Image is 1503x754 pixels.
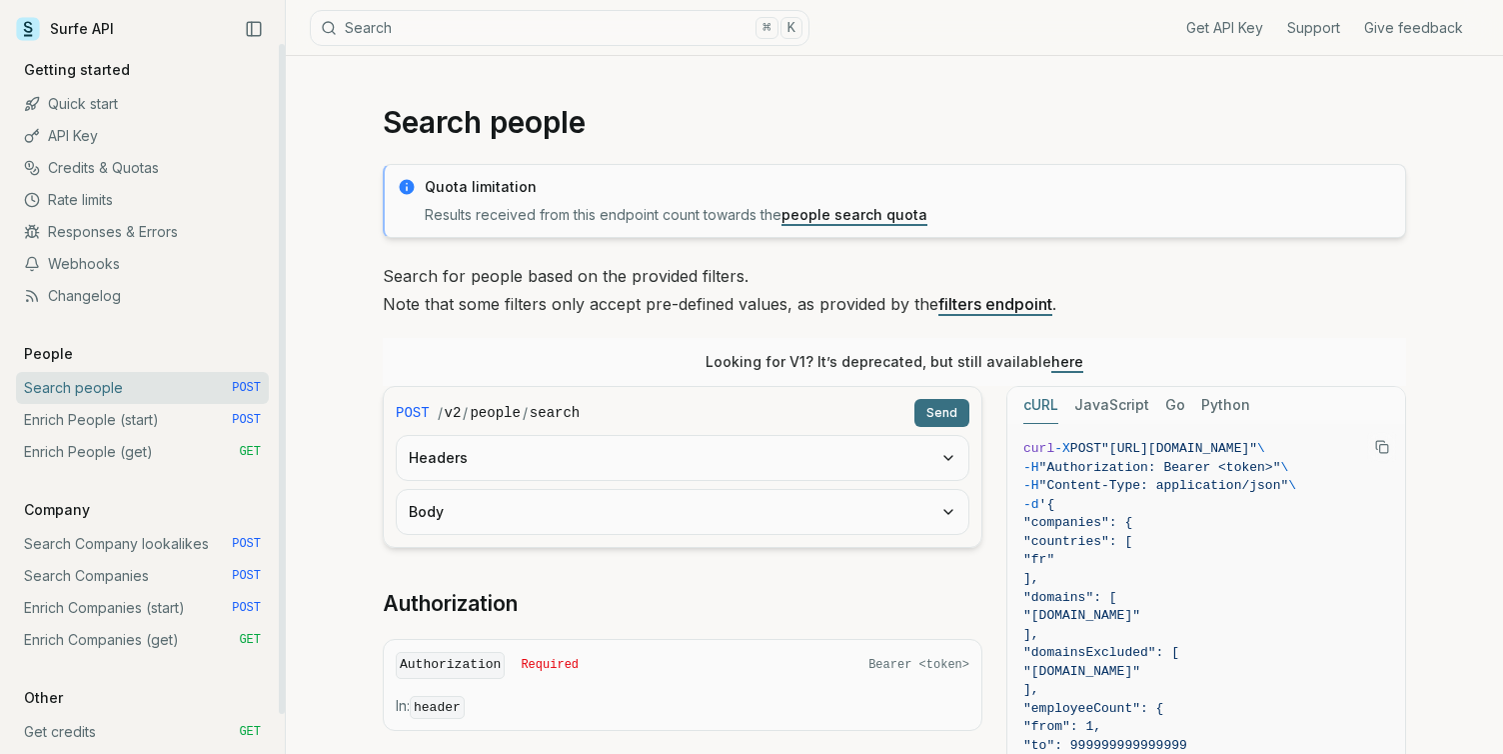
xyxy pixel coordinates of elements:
[16,528,269,560] a: Search Company lookalikes POST
[523,403,528,423] span: /
[1023,478,1039,493] span: -H
[1023,645,1179,660] span: "domainsExcluded": [
[16,372,269,404] a: Search people POST
[425,205,1393,225] p: Results received from this endpoint count towards the
[383,590,518,618] a: Authorization
[1023,738,1187,753] span: "to": 999999999999999
[232,380,261,396] span: POST
[1023,460,1039,475] span: -H
[383,104,1406,140] h1: Search people
[232,536,261,552] span: POST
[310,10,809,46] button: Search⌘K
[1165,387,1185,424] button: Go
[1023,441,1054,456] span: curl
[232,568,261,584] span: POST
[16,152,269,184] a: Credits & Quotas
[463,403,468,423] span: /
[914,399,969,427] button: Send
[530,403,580,423] code: search
[755,17,777,39] kbd: ⌘
[1039,460,1281,475] span: "Authorization: Bearer <token>"
[16,216,269,248] a: Responses & Errors
[470,403,520,423] code: people
[425,177,1393,197] p: Quota limitation
[1023,627,1039,642] span: ],
[781,206,927,223] a: people search quota
[16,60,138,80] p: Getting started
[706,352,1083,372] p: Looking for V1? It’s deprecated, but still available
[445,403,462,423] code: v2
[1288,478,1296,493] span: \
[239,632,261,648] span: GET
[1367,432,1397,462] button: Copy Text
[16,14,114,44] a: Surfe API
[1364,18,1463,38] a: Give feedback
[239,14,269,44] button: Collapse Sidebar
[239,444,261,460] span: GET
[1023,515,1132,530] span: "companies": {
[232,412,261,428] span: POST
[1023,387,1058,424] button: cURL
[521,657,579,673] span: Required
[1051,353,1083,370] a: here
[1257,441,1265,456] span: \
[16,404,269,436] a: Enrich People (start) POST
[232,600,261,616] span: POST
[780,17,802,39] kbd: K
[239,724,261,740] span: GET
[16,436,269,468] a: Enrich People (get) GET
[1280,460,1288,475] span: \
[938,294,1052,314] a: filters endpoint
[396,696,969,718] p: In:
[16,624,269,656] a: Enrich Companies (get) GET
[1023,590,1117,605] span: "domains": [
[1023,534,1132,549] span: "countries": [
[1070,441,1101,456] span: POST
[1023,552,1054,567] span: "fr"
[1023,682,1039,697] span: ],
[1023,608,1140,623] span: "[DOMAIN_NAME]"
[1287,18,1340,38] a: Support
[16,560,269,592] a: Search Companies POST
[1186,18,1263,38] a: Get API Key
[396,403,430,423] span: POST
[16,120,269,152] a: API Key
[16,184,269,216] a: Rate limits
[383,262,1406,318] p: Search for people based on the provided filters. Note that some filters only accept pre-defined v...
[1101,441,1257,456] span: "[URL][DOMAIN_NAME]"
[1023,571,1039,586] span: ],
[16,500,98,520] p: Company
[1039,478,1289,493] span: "Content-Type: application/json"
[1023,497,1039,512] span: -d
[1023,701,1163,716] span: "employeeCount": {
[397,490,968,534] button: Body
[16,688,71,708] p: Other
[16,592,269,624] a: Enrich Companies (start) POST
[1201,387,1250,424] button: Python
[868,657,969,673] span: Bearer <token>
[396,652,505,679] code: Authorization
[16,716,269,748] a: Get credits GET
[16,344,81,364] p: People
[1039,497,1055,512] span: '{
[16,280,269,312] a: Changelog
[1054,441,1070,456] span: -X
[1023,664,1140,679] span: "[DOMAIN_NAME]"
[1023,719,1101,734] span: "from": 1,
[397,436,968,480] button: Headers
[438,403,443,423] span: /
[16,248,269,280] a: Webhooks
[1074,387,1149,424] button: JavaScript
[16,88,269,120] a: Quick start
[410,696,465,719] code: header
